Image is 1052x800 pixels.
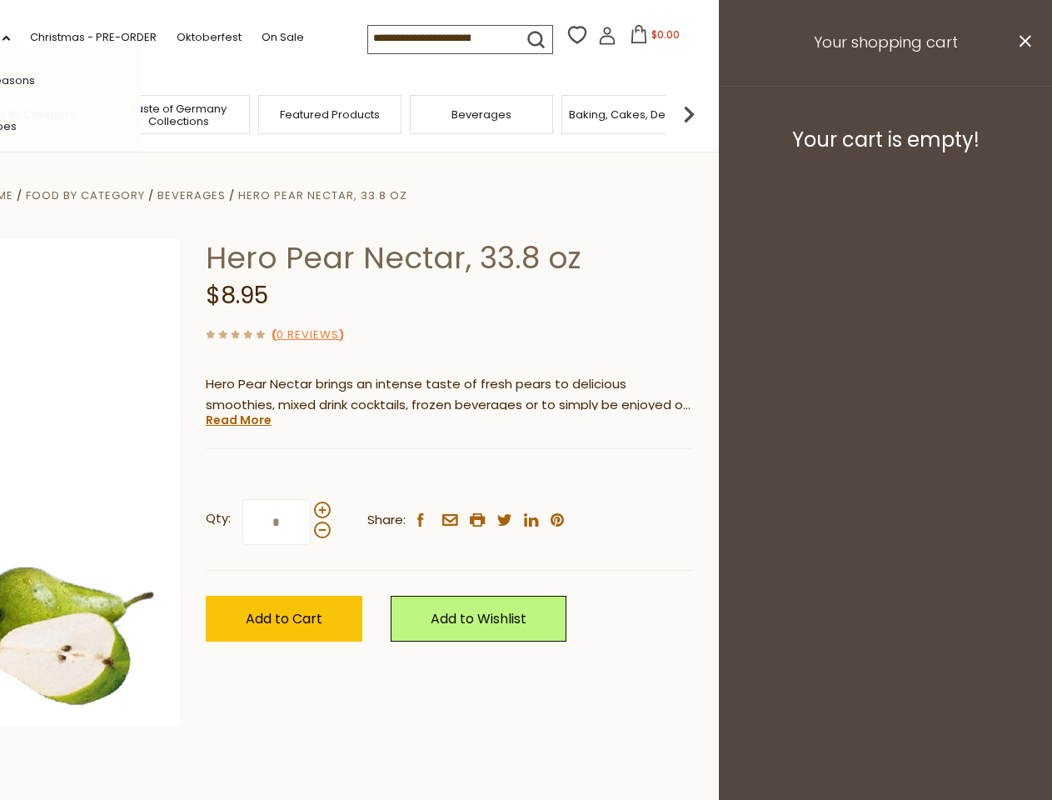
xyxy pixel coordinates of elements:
[206,596,362,642] button: Add to Cart
[177,28,242,47] a: Oktoberfest
[740,127,1031,152] h3: Your cart is empty!
[238,187,407,203] a: Hero Pear Nectar, 33.8 oz
[206,412,272,428] a: Read More
[569,108,698,121] a: Baking, Cakes, Desserts
[651,27,680,42] span: $0.00
[272,327,344,342] span: ( )
[157,187,226,203] a: Beverages
[246,609,322,628] span: Add to Cart
[277,327,339,344] a: 0 Reviews
[30,28,157,47] a: Christmas - PRE-ORDER
[367,510,406,531] span: Share:
[206,279,268,312] span: $8.95
[280,108,380,121] a: Featured Products
[242,499,311,545] input: Qty:
[206,239,693,277] h1: Hero Pear Nectar, 33.8 oz
[26,187,145,203] a: Food By Category
[391,596,566,642] a: Add to Wishlist
[206,508,231,529] strong: Qty:
[112,102,245,127] a: Taste of Germany Collections
[206,374,693,416] p: Hero Pear Nectar brings an intense taste of fresh pears to delicious smoothies, mixed drink cockt...
[672,97,705,131] img: next arrow
[262,28,304,47] a: On Sale
[620,25,691,50] button: $0.00
[451,108,511,121] a: Beverages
